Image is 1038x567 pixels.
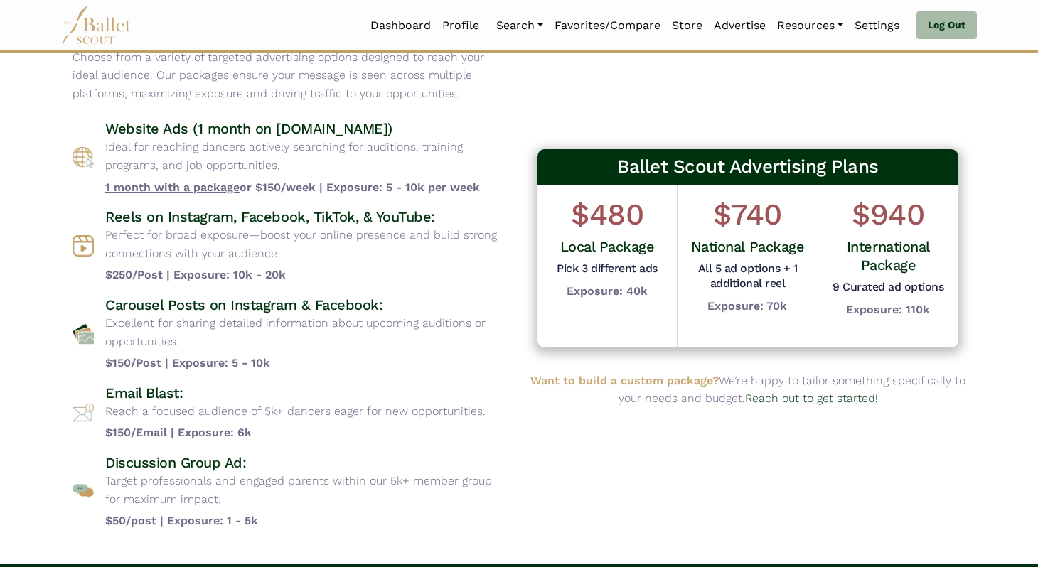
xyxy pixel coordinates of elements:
[707,299,787,313] b: Exposure: 70k
[688,261,806,291] h5: All 5 ad options + 1 additional reel
[105,453,508,472] h4: Discussion Group Ad:
[530,372,965,408] p: We’re happy to tailor something specifically to your needs and budget.
[916,11,977,40] a: Log Out
[105,423,486,442] b: $150/Email | Exposure: 6k
[849,11,905,40] a: Settings
[537,149,958,185] h3: Ballet Scout Advertising Plans
[567,284,648,298] b: Exposure: 40k
[829,195,948,234] h1: $940
[688,237,806,256] h4: National Package
[105,119,508,138] h4: Website Ads (1 month on [DOMAIN_NAME])
[557,237,657,256] h4: Local Package
[105,226,508,262] p: Perfect for broad exposure—boost your online presence and build strong connections with your audi...
[73,48,508,103] p: Choose from a variety of targeted advertising options designed to reach your ideal audience. Our ...
[688,195,806,234] h1: $740
[557,195,657,234] h1: $480
[105,180,240,194] span: 1 month with a package
[105,512,508,530] b: $50/post | Exposure: 1 - 5k
[105,384,486,402] h4: Email Blast:
[557,261,657,276] h5: Pick 3 different ads
[105,296,508,314] h4: Carousel Posts on Instagram & Facebook:
[666,11,708,40] a: Store
[846,303,930,316] b: Exposure: 110k
[491,11,549,40] a: Search
[105,266,508,284] b: $250/Post | Exposure: 10k - 20k
[105,314,508,350] p: Excellent for sharing detailed information about upcoming auditions or opportunities.
[771,11,849,40] a: Resources
[105,207,508,226] h4: Reels on Instagram, Facebook, TikTok, & YouTube:
[829,280,948,295] h5: 9 Curated ad options
[829,237,948,274] h4: International Package
[105,354,508,372] b: $150/Post | Exposure: 5 - 10k
[105,138,508,174] p: Ideal for reaching dancers actively searching for auditions, training programs, and job opportuni...
[708,11,771,40] a: Advertise
[745,391,878,405] a: Reach out to get started!
[549,11,666,40] a: Favorites/Compare
[530,374,719,387] b: Want to build a custom package?
[105,472,508,508] p: Target professionals and engaged parents within our 5k+ member group for maximum impact.
[365,11,437,40] a: Dashboard
[437,11,485,40] a: Profile
[105,402,486,421] p: Reach a focused audience of 5k+ dancers eager for new opportunities.
[105,178,508,197] b: or $150/week | Exposure: 5 - 10k per week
